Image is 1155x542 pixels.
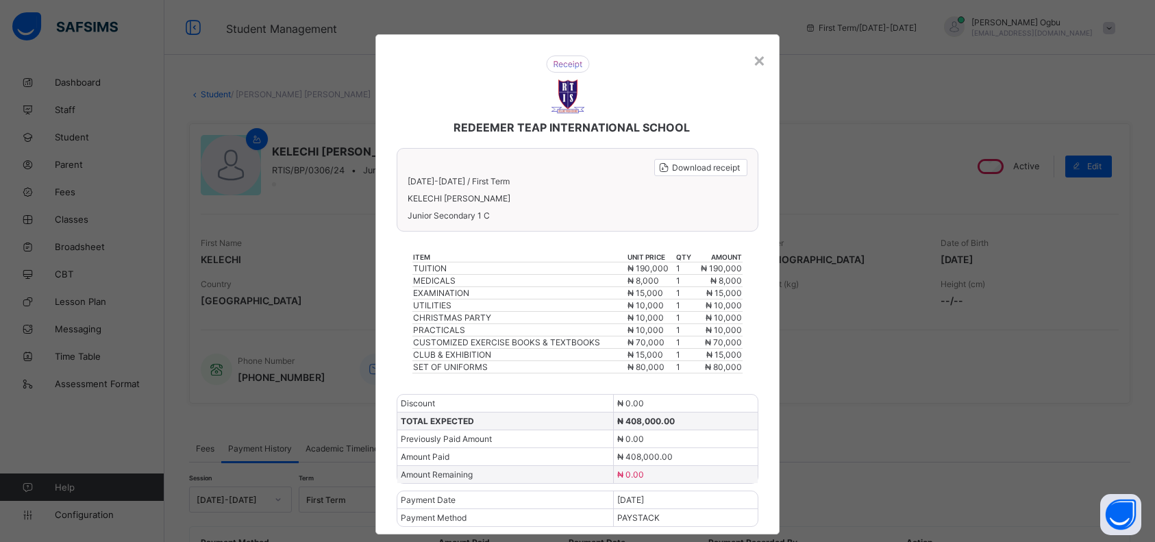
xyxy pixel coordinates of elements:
span: ₦ 15,000 [706,349,742,360]
span: ₦ 15,000 [706,288,742,298]
td: 1 [675,349,694,361]
span: ₦ 190,000 [628,263,669,273]
span: Discount [401,398,435,408]
span: Payment Date [401,495,456,505]
span: ₦ 70,000 [628,337,665,347]
span: ₦ 0.00 [617,469,644,480]
div: CUSTOMIZED EXERCISE BOOKS & TEXTBOOKS [413,337,627,347]
button: Open asap [1100,494,1141,535]
span: ₦ 15,000 [628,349,663,360]
span: ₦ 0.00 [617,434,644,444]
td: 1 [675,312,694,324]
span: Previously Paid Amount [401,434,492,444]
span: ₦ 15,000 [628,288,663,298]
span: ₦ 10,000 [706,300,742,310]
div: UTILITIES [413,300,627,310]
span: PAYSTACK [617,513,660,523]
div: TUITION [413,263,627,273]
span: ₦ 10,000 [706,325,742,335]
th: qty [675,252,694,262]
span: ₦ 80,000 [705,362,742,372]
td: 1 [675,299,694,312]
div: CHRISTMAS PARTY [413,312,627,323]
span: Junior Secondary 1 C [408,210,747,221]
div: × [753,48,766,71]
span: ₦ 10,000 [706,312,742,323]
span: ₦ 70,000 [705,337,742,347]
td: 1 [675,336,694,349]
td: 1 [675,262,694,275]
span: ₦ 0.00 [617,398,644,408]
div: MEDICALS [413,275,627,286]
div: SET OF UNIFORMS [413,362,627,372]
span: [DATE] [617,495,644,505]
span: REDEEMER TEAP INTERNATIONAL SCHOOL [454,121,690,134]
div: CLUB & EXHIBITION [413,349,627,360]
span: ₦ 408,000.00 [617,452,673,462]
span: ₦ 80,000 [628,362,665,372]
span: Payment Method [401,513,467,523]
img: REDEEMER TEAP INTERNATIONAL SCHOOL [551,79,585,114]
td: 1 [675,361,694,373]
td: 1 [675,324,694,336]
td: 1 [675,287,694,299]
span: [DATE]-[DATE] / First Term [408,176,510,186]
span: KELECHI [PERSON_NAME] [408,193,747,204]
div: EXAMINATION [413,288,627,298]
span: ₦ 190,000 [701,263,742,273]
th: amount [695,252,743,262]
span: ₦ 8,000 [628,275,659,286]
th: item [412,252,628,262]
th: unit price [627,252,675,262]
span: Amount Remaining [401,469,473,480]
span: ₦ 8,000 [710,275,742,286]
td: 1 [675,275,694,287]
span: Download receipt [672,162,740,173]
span: ₦ 408,000.00 [617,416,675,426]
span: ₦ 10,000 [628,325,664,335]
img: receipt.26f346b57495a98c98ef9b0bc63aa4d8.svg [546,56,590,73]
span: ₦ 10,000 [628,312,664,323]
span: TOTAL EXPECTED [401,416,474,426]
span: ₦ 10,000 [628,300,664,310]
span: Amount Paid [401,452,449,462]
div: PRACTICALS [413,325,627,335]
